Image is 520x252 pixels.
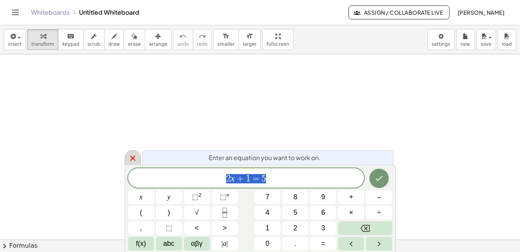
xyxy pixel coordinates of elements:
[156,221,182,235] button: Placeholder
[427,29,455,50] button: settings
[184,237,210,250] button: Greek alphabet
[9,6,22,19] button: Toggle navigation
[222,32,230,41] i: format_size
[481,41,491,47] span: save
[456,29,475,50] button: new
[227,240,228,247] span: |
[266,223,269,233] span: 1
[310,206,336,219] button: 6
[254,206,280,219] button: 4
[212,237,238,250] button: Absolute value
[254,237,280,250] button: 0
[239,29,261,50] button: format_sizelarger
[476,29,496,50] button: save
[136,238,146,249] span: f(x)
[62,41,79,47] span: keypad
[369,169,389,188] button: Done
[128,221,154,235] button: ,
[231,173,235,183] var: x
[212,190,238,204] button: Superscript
[140,207,142,218] span: (
[235,174,246,183] span: +
[338,221,392,235] button: Backspace
[282,206,308,219] button: 5
[321,207,325,218] span: 6
[193,29,212,50] button: redoredo
[221,240,223,247] span: |
[199,32,206,41] i: redo
[310,237,336,250] button: Equals
[140,223,142,233] span: ,
[195,207,199,218] span: √
[184,221,210,235] button: Less than
[321,192,325,202] span: 9
[293,192,297,202] span: 8
[197,41,208,47] span: redo
[156,190,182,204] button: y
[377,207,381,218] span: ÷
[223,223,227,233] span: >
[349,192,354,202] span: +
[184,190,210,204] button: Squared
[212,221,238,235] button: Greater than
[192,193,199,201] span: ⬚
[282,190,308,204] button: 8
[254,221,280,235] button: 1
[179,32,187,41] i: undo
[209,153,321,162] span: Enter an equation you want to work on.
[168,207,170,218] span: )
[293,223,297,233] span: 2
[377,192,381,202] span: –
[31,9,70,16] a: Whiteboards
[31,41,54,47] span: transform
[167,192,170,202] span: y
[212,206,238,219] button: Fraction
[145,29,172,50] button: arrange
[156,206,182,219] button: )
[221,238,228,249] span: a
[366,206,392,219] button: Divide
[349,207,354,218] span: ×
[226,174,231,183] span: 2
[243,41,256,47] span: larger
[128,237,154,250] button: Functions
[166,223,172,233] span: ⬚
[227,192,229,198] sup: n
[58,29,84,50] button: keyboardkeypad
[27,29,58,50] button: transform
[128,190,154,204] button: x
[83,29,105,50] button: scrub
[366,190,392,204] button: Minus
[128,41,141,47] span: erase
[282,237,308,250] button: .
[220,193,227,201] span: ⬚
[139,192,142,202] span: x
[261,174,266,183] span: 5
[156,237,182,250] button: Alphabet
[321,238,326,249] span: =
[173,29,193,50] button: undoundo
[254,190,280,204] button: 7
[266,192,269,202] span: 7
[88,41,100,47] span: scrub
[67,32,74,41] i: keyboard
[266,238,269,249] span: 0
[310,221,336,235] button: 3
[184,206,210,219] button: Square root
[128,206,154,219] button: (
[108,41,120,47] span: draw
[199,192,202,198] sup: 2
[294,238,296,249] span: .
[251,174,262,183] span: =
[246,32,253,41] i: format_size
[348,5,450,19] button: Assign / Collaborate Live
[282,221,308,235] button: 2
[218,41,235,47] span: smaller
[262,29,293,50] button: fullscreen
[246,174,251,183] span: 1
[149,41,167,47] span: arrange
[460,41,470,47] span: new
[8,41,21,47] span: insert
[266,207,269,218] span: 4
[502,41,512,47] span: load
